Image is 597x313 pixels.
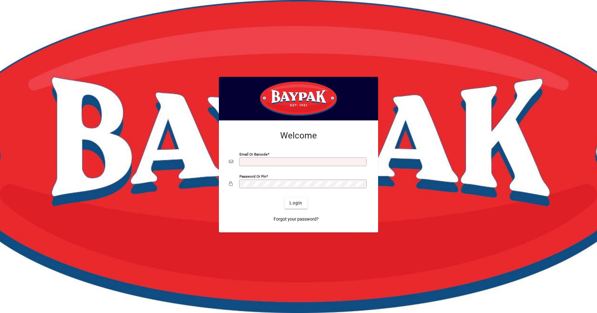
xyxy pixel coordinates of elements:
[289,200,302,206] span: Login
[271,214,321,225] a: Forgot your password?
[274,216,319,222] span: Forgot your password?
[239,174,266,178] mat-label: Password or Pin
[239,152,267,156] mat-label: Email or Barcode
[229,130,368,141] h2: Welcome
[285,198,307,209] button: Login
